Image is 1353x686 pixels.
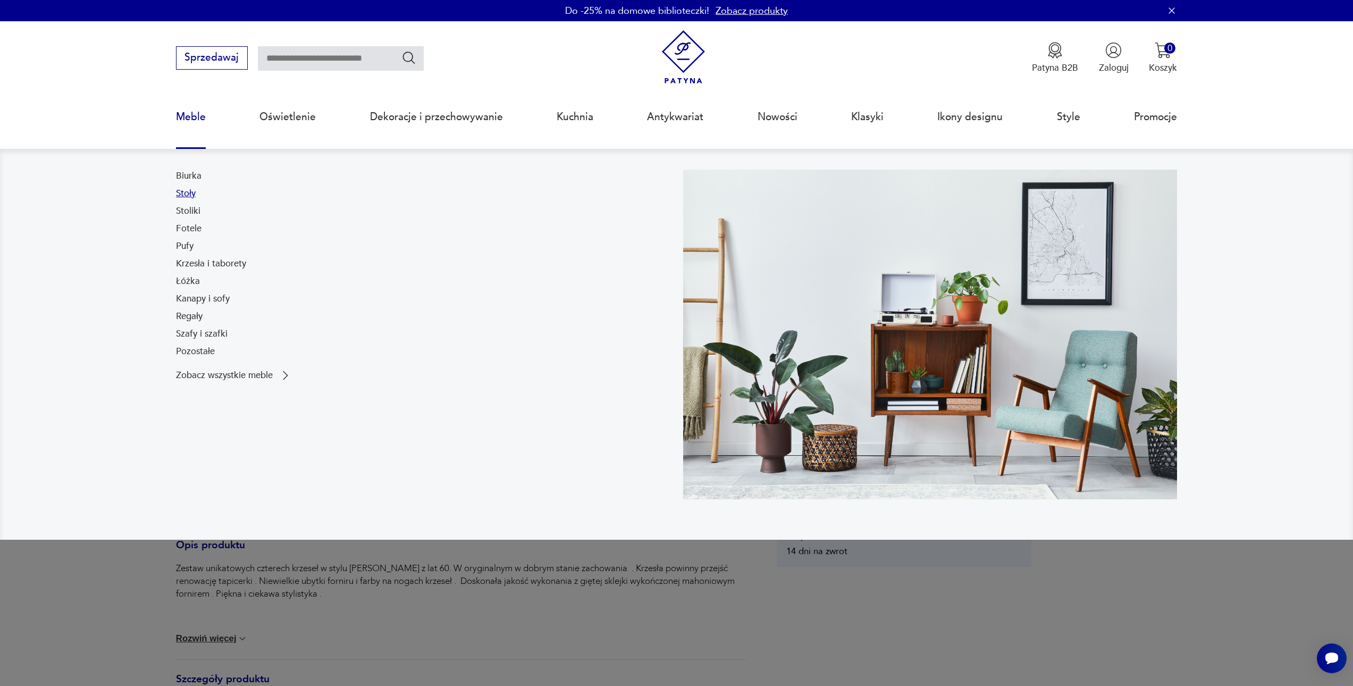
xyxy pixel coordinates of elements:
a: Kuchnia [557,93,593,141]
a: Stoły [176,187,196,200]
p: Koszyk [1149,62,1177,74]
a: Klasyki [851,93,884,141]
button: Sprzedawaj [176,46,248,70]
a: Szafy i szafki [176,328,228,340]
img: Ikonka użytkownika [1105,42,1122,58]
a: Sprzedawaj [176,54,248,63]
a: Łóżka [176,275,200,288]
a: Meble [176,93,206,141]
img: Ikona koszyka [1155,42,1171,58]
a: Pozostałe [176,345,215,358]
img: 969d9116629659dbb0bd4e745da535dc.jpg [683,170,1178,499]
a: Dekoracje i przechowywanie [370,93,503,141]
div: 0 [1164,43,1175,54]
button: Patyna B2B [1032,42,1078,74]
a: Pufy [176,240,194,253]
a: Ikona medaluPatyna B2B [1032,42,1078,74]
a: Zobacz wszystkie meble [176,369,292,382]
a: Style [1057,93,1080,141]
p: Patyna B2B [1032,62,1078,74]
a: Kanapy i sofy [176,292,230,305]
button: Szukaj [401,50,417,65]
p: Do -25% na domowe biblioteczki! [565,4,709,18]
a: Ikony designu [937,93,1003,141]
button: 0Koszyk [1149,42,1177,74]
a: Promocje [1134,93,1177,141]
iframe: Smartsupp widget button [1317,643,1347,673]
img: Ikona medalu [1047,42,1063,58]
a: Regały [176,310,203,323]
a: Zobacz produkty [716,4,788,18]
a: Nowości [758,93,797,141]
a: Stoliki [176,205,200,217]
button: Zaloguj [1099,42,1129,74]
p: Zobacz wszystkie meble [176,371,273,380]
a: Biurka [176,170,201,182]
a: Oświetlenie [259,93,316,141]
img: Patyna - sklep z meblami i dekoracjami vintage [657,30,710,84]
a: Fotele [176,222,201,235]
a: Antykwariat [647,93,703,141]
p: Zaloguj [1099,62,1129,74]
a: Krzesła i taborety [176,257,246,270]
